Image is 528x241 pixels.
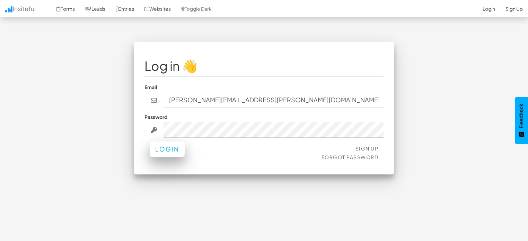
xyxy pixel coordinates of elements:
[144,113,167,120] label: Password
[164,92,384,108] input: john@doe.com
[322,154,379,160] a: Forgot Password
[144,84,157,91] label: Email
[355,145,379,152] a: Sign Up
[144,59,384,73] h1: Log in 👋
[5,6,12,12] img: icon.png
[515,97,528,144] button: Feedback - Show survey
[518,104,525,128] span: Feedback
[150,141,185,157] button: Login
